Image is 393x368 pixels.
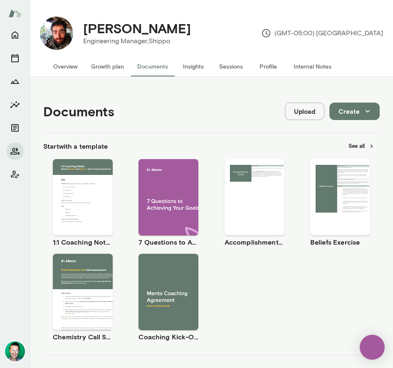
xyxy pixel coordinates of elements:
[138,332,198,342] h6: Coaching Kick-Off | Coaching Agreement
[329,103,380,120] button: Create
[83,20,191,36] h4: [PERSON_NAME]
[7,73,23,90] button: Growth Plan
[7,27,23,43] button: Home
[344,140,380,152] button: See all
[53,332,113,342] h6: Chemistry Call Self-Assessment [Coaches only]
[84,56,131,76] button: Growth plan
[7,120,23,136] button: Documents
[7,96,23,113] button: Insights
[7,143,23,159] button: Members
[5,341,25,361] img: Brian Lawrence
[8,5,22,21] img: Mento
[287,56,338,76] button: Internal Notes
[131,56,175,76] button: Documents
[83,36,191,46] p: Engineering Manager, Shippo
[40,17,73,50] img: Michael Musslewhite
[138,237,198,247] h6: 7 Questions to Achieving Your Goals
[7,50,23,66] button: Sessions
[250,56,287,76] button: Profile
[53,237,113,247] h6: 1:1 Coaching Notes
[225,237,284,247] h6: Accomplishment Tracker
[175,56,212,76] button: Insights
[285,103,324,120] button: Upload
[7,166,23,183] button: Client app
[261,28,383,38] p: (GMT-05:00) [GEOGRAPHIC_DATA]
[43,103,114,119] h4: Documents
[47,56,84,76] button: Overview
[212,56,250,76] button: Sessions
[43,141,108,151] h6: Start with a template
[310,237,370,247] h6: Beliefs Exercise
